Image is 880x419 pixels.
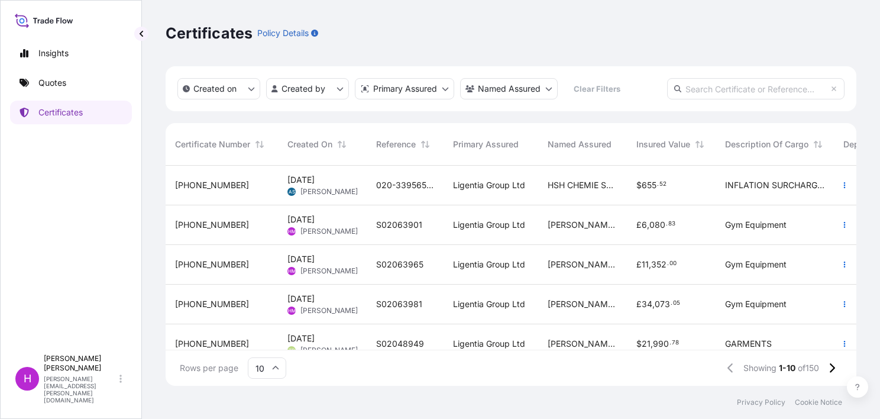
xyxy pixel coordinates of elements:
span: 655 [642,181,656,189]
span: HM [288,305,296,317]
button: Sort [253,137,267,152]
span: [DATE] [287,214,315,225]
span: 52 [659,182,667,186]
span: Insured Value [636,138,690,150]
span: , [652,300,655,308]
span: Ligentia Group Ltd [453,259,525,270]
span: 990 [653,340,669,348]
span: 00 [669,262,677,266]
span: 21 [642,340,651,348]
p: Clear Filters [574,83,620,95]
span: Gym Equipment [725,219,787,231]
button: Sort [811,137,825,152]
p: [PERSON_NAME][EMAIL_ADDRESS][PERSON_NAME][DOMAIN_NAME] [44,375,117,404]
span: 1-10 [779,362,795,374]
a: Quotes [10,71,132,95]
span: Primary Assured [453,138,519,150]
a: Privacy Policy [737,398,785,407]
a: Insights [10,41,132,65]
p: [PERSON_NAME] [PERSON_NAME] [44,354,117,373]
span: [PHONE_NUMBER] [175,298,249,310]
span: S02063901 [376,219,422,231]
span: [PERSON_NAME] [300,346,358,355]
span: [PHONE_NUMBER] [175,179,249,191]
span: Showing [743,362,777,374]
span: £ [636,221,642,229]
span: . [667,262,669,266]
span: Rows per page [180,362,238,374]
span: 83 [668,222,675,226]
span: [DATE] [287,253,315,265]
span: HM [288,225,296,237]
span: Description Of Cargo [725,138,808,150]
span: 78 [672,341,679,345]
p: Policy Details [257,27,309,39]
span: Ligentia Group Ltd [453,219,525,231]
button: cargoOwner Filter options [460,78,558,99]
span: Gym Equipment [725,259,787,270]
button: Clear Filters [564,79,630,98]
span: 352 [651,260,667,269]
span: , [647,221,649,229]
span: . [671,301,672,305]
span: $ [636,181,642,189]
span: [DATE] [287,333,315,344]
input: Search Certificate or Reference... [667,78,845,99]
span: [PERSON_NAME] GYM EQUIPMENT LTD [548,219,617,231]
span: . [669,341,671,345]
button: Sort [418,137,432,152]
span: 020-33956532 [376,179,434,191]
span: INFLATION SURCHARGE ORD 031466 [725,179,824,191]
p: Primary Assured [373,83,437,95]
p: Insights [38,47,69,59]
span: [PERSON_NAME] [300,306,358,315]
span: [PERSON_NAME] GYM EQUIPMENT LTD [548,298,617,310]
span: Named Assured [548,138,612,150]
span: S02063965 [376,259,423,270]
a: Cookie Notice [795,398,842,407]
span: [DATE] [287,293,315,305]
span: Gym Equipment [725,298,787,310]
span: £ [636,300,642,308]
span: Created On [287,138,332,150]
span: Ligentia Group Ltd [453,298,525,310]
button: Sort [335,137,349,152]
span: Ligentia Group Ltd [453,179,525,191]
span: 34 [642,300,652,308]
span: [PHONE_NUMBER] [175,259,249,270]
span: 080 [649,221,665,229]
p: Named Assured [478,83,541,95]
p: Created on [193,83,237,95]
button: createdOn Filter options [177,78,260,99]
button: Sort [693,137,707,152]
span: S02048949 [376,338,424,350]
span: [PHONE_NUMBER] [175,338,249,350]
span: Ligentia Group Ltd [453,338,525,350]
span: , [649,260,651,269]
p: Quotes [38,77,66,89]
span: [PERSON_NAME] [300,227,358,236]
span: GARMENTS [725,338,772,350]
a: Certificates [10,101,132,124]
span: [DATE] [287,174,315,186]
span: [PHONE_NUMBER] [175,219,249,231]
button: distributor Filter options [355,78,454,99]
p: Created by [282,83,325,95]
p: Certificates [38,107,83,118]
span: 11 [642,260,649,269]
span: . [666,222,668,226]
span: [PERSON_NAME] T/A [PERSON_NAME] [548,338,617,350]
span: [PERSON_NAME] [300,187,358,196]
span: , [651,340,653,348]
span: $ [636,340,642,348]
span: 073 [655,300,670,308]
span: S02063981 [376,298,422,310]
span: 6 [642,221,647,229]
span: HSH CHEMIE SP. Z O.O. [548,179,617,191]
span: 05 [673,301,680,305]
span: Certificate Number [175,138,250,150]
span: [PERSON_NAME] [300,266,358,276]
span: H [24,373,31,385]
